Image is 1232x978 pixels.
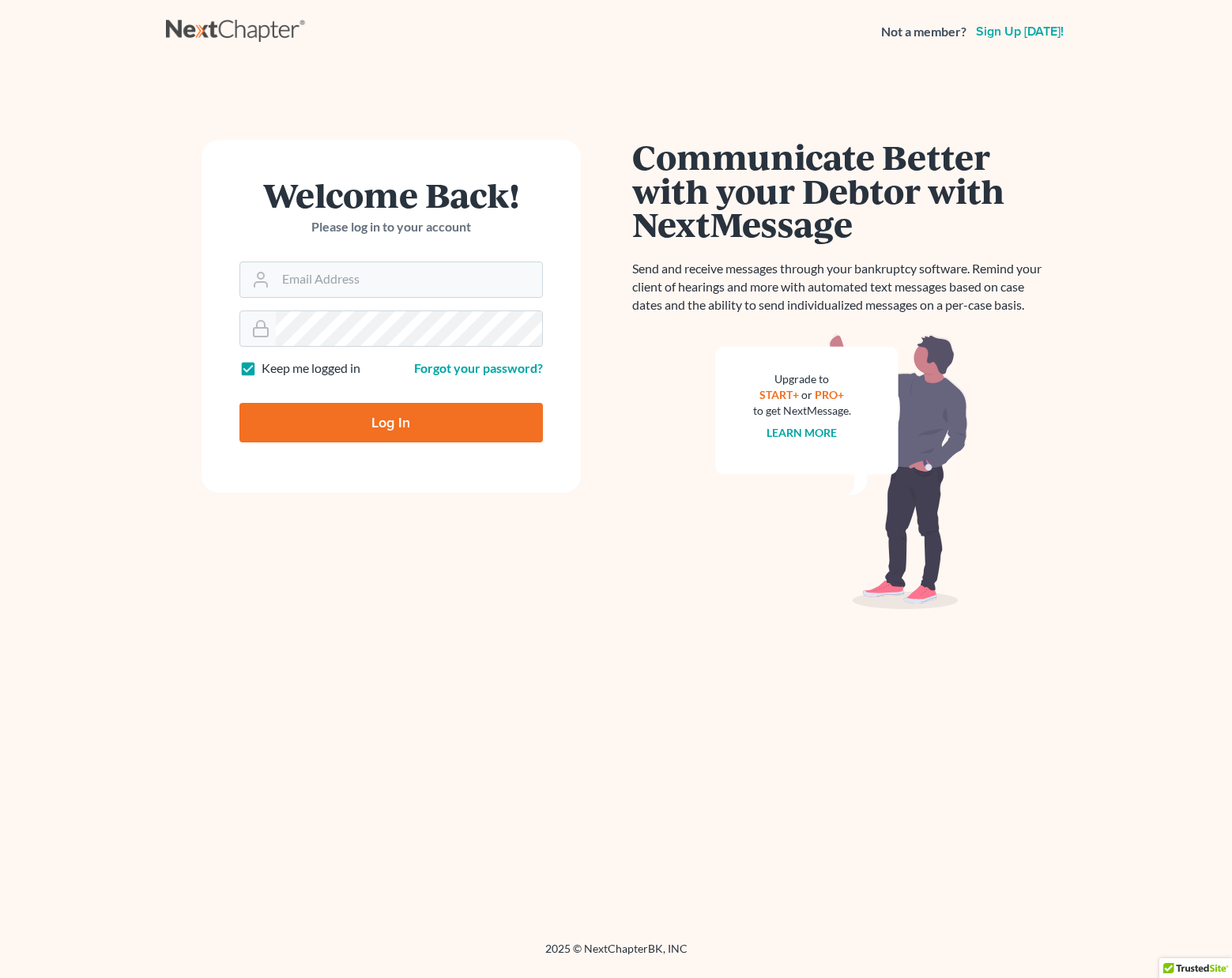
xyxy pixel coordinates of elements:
div: Upgrade to [753,371,851,387]
h1: Communicate Better with your Debtor with NextMessage [632,140,1051,241]
label: Keep me logged in [262,359,360,378]
input: Log In [239,403,543,442]
p: Please log in to your account [239,218,543,236]
a: Learn more [767,426,837,439]
div: 2025 © NextChapterBK, INC [166,941,1067,969]
strong: Not a member? [881,23,966,41]
a: Forgot your password? [414,360,543,375]
a: START+ [759,388,799,401]
input: Email Address [276,262,542,297]
div: to get NextMessage. [753,403,851,419]
p: Send and receive messages through your bankruptcy software. Remind your client of hearings and mo... [632,260,1051,314]
h1: Welcome Back! [239,178,543,212]
span: or [801,388,812,401]
img: nextmessage_bg-59042aed3d76b12b5cd301f8e5b87938c9018125f34e5fa2b7a6b67550977c72.svg [715,333,968,610]
a: PRO+ [815,388,844,401]
a: Sign up [DATE]! [973,25,1067,38]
